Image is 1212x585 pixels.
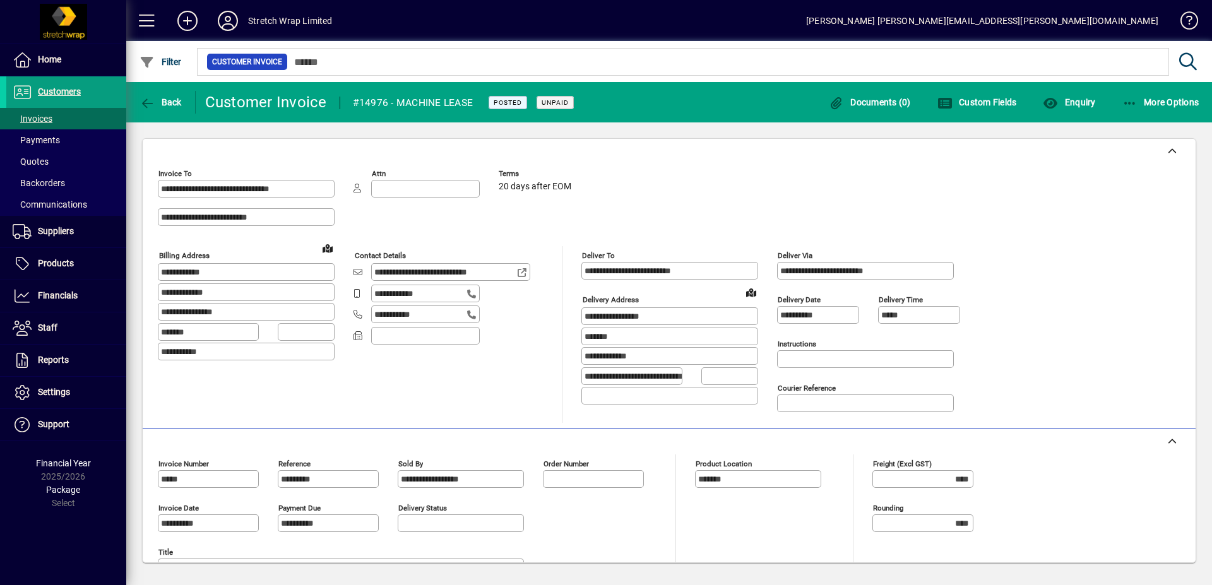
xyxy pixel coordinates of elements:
mat-label: Sold by [398,459,423,468]
span: Home [38,54,61,64]
span: Invoices [13,114,52,124]
mat-label: Freight (excl GST) [873,459,932,468]
span: Package [46,485,80,495]
span: Backorders [13,178,65,188]
button: Documents (0) [826,91,914,114]
a: Home [6,44,126,76]
span: Posted [494,98,522,107]
span: Custom Fields [937,97,1017,107]
a: Reports [6,345,126,376]
mat-label: Title [158,548,173,557]
mat-label: Delivery time [879,295,923,304]
a: Communications [6,194,126,215]
span: Enquiry [1043,97,1095,107]
div: Customer Invoice [205,92,327,112]
a: Staff [6,312,126,344]
span: Products [38,258,74,268]
mat-label: Deliver via [778,251,812,260]
span: Customers [38,86,81,97]
button: Back [136,91,185,114]
span: Settings [38,387,70,397]
mat-label: Invoice number [158,459,209,468]
button: Custom Fields [934,91,1020,114]
mat-label: Order number [544,459,589,468]
mat-label: Attn [372,169,386,178]
mat-label: Delivery date [778,295,821,304]
span: 20 days after EOM [499,182,571,192]
div: #14976 - MACHINE LEASE [353,93,473,113]
a: Backorders [6,172,126,194]
button: Profile [208,9,248,32]
span: More Options [1122,97,1199,107]
span: Filter [140,57,182,67]
mat-label: Courier Reference [778,384,836,393]
mat-label: Rounding [873,504,903,512]
a: View on map [741,282,761,302]
span: Staff [38,322,57,333]
div: [PERSON_NAME] [PERSON_NAME][EMAIL_ADDRESS][PERSON_NAME][DOMAIN_NAME] [806,11,1158,31]
span: Suppliers [38,226,74,236]
span: Unpaid [542,98,569,107]
a: Products [6,248,126,280]
a: Financials [6,280,126,312]
mat-label: Invoice To [158,169,192,178]
mat-label: Product location [696,459,752,468]
mat-label: Invoice date [158,504,199,512]
a: View on map [318,238,338,258]
button: Enquiry [1040,91,1098,114]
a: Support [6,409,126,440]
span: Financials [38,290,78,300]
a: Knowledge Base [1171,3,1196,44]
span: Financial Year [36,458,91,468]
span: Terms [499,170,574,178]
mat-label: Reference [278,459,311,468]
a: Payments [6,129,126,151]
span: Quotes [13,157,49,167]
a: Invoices [6,108,126,129]
mat-label: Instructions [778,340,816,348]
a: Suppliers [6,216,126,247]
span: Back [140,97,182,107]
button: More Options [1119,91,1203,114]
a: Quotes [6,151,126,172]
mat-label: Deliver To [582,251,615,260]
span: Documents (0) [829,97,911,107]
div: Stretch Wrap Limited [248,11,333,31]
span: Customer Invoice [212,56,282,68]
span: Communications [13,199,87,210]
mat-label: Delivery status [398,504,447,512]
button: Filter [136,50,185,73]
app-page-header-button: Back [126,91,196,114]
span: Reports [38,355,69,365]
button: Add [167,9,208,32]
mat-label: Payment due [278,504,321,512]
span: Payments [13,135,60,145]
a: Settings [6,377,126,408]
span: Support [38,419,69,429]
